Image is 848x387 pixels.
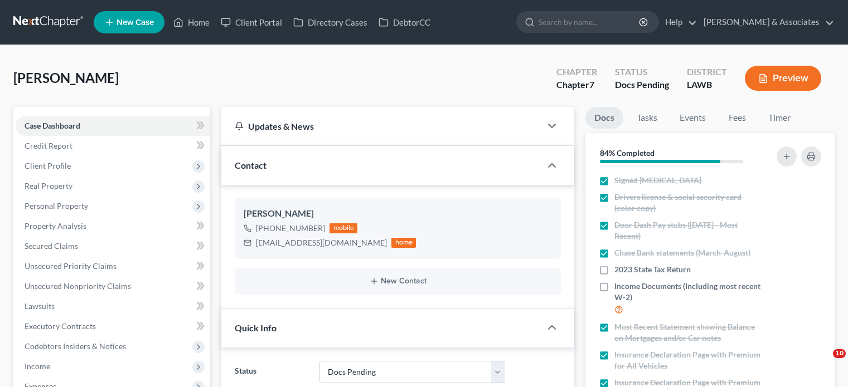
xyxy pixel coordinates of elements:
[745,66,821,91] button: Preview
[244,207,552,221] div: [PERSON_NAME]
[614,192,763,214] span: Drivers license & social security card (color copy)
[614,247,750,258] span: Chase Bank statements (March-August)
[16,316,210,336] a: Executory Contracts
[16,296,210,316] a: Lawsuits
[16,236,210,256] a: Secured Claims
[16,116,210,136] a: Case Dashboard
[833,349,846,358] span: 10
[16,256,210,276] a: Unsecured Priority Claims
[628,107,666,129] a: Tasks
[13,70,119,86] span: [PERSON_NAME]
[614,349,763,371] span: Insurance Declaration Page with Premium for All Vehicles
[25,181,72,190] span: Real Property
[168,12,215,32] a: Home
[600,148,655,158] strong: 84% Completed
[256,237,387,248] div: [EMAIL_ADDRESS][DOMAIN_NAME]
[539,12,641,32] input: Search by name...
[614,175,701,186] span: Signed [MEDICAL_DATA]
[615,66,669,79] div: Status
[16,136,210,156] a: Credit Report
[25,141,72,150] span: Credit Report
[759,107,799,129] a: Timer
[229,361,313,383] label: Status
[810,349,837,376] iframe: Intercom live chat
[329,223,357,233] div: mobile
[215,12,288,32] a: Client Portal
[615,79,669,91] div: Docs Pending
[25,281,131,291] span: Unsecured Nonpriority Claims
[585,107,623,129] a: Docs
[25,361,50,371] span: Income
[589,79,594,90] span: 7
[25,321,96,331] span: Executory Contracts
[25,161,71,170] span: Client Profile
[25,301,55,311] span: Lawsuits
[288,12,373,32] a: Directory Cases
[687,66,727,79] div: District
[373,12,436,32] a: DebtorCC
[687,79,727,91] div: LAWB
[25,201,88,210] span: Personal Property
[25,121,80,130] span: Case Dashboard
[117,18,154,27] span: New Case
[556,79,597,91] div: Chapter
[556,66,597,79] div: Chapter
[235,160,266,170] span: Contact
[235,322,277,333] span: Quick Info
[256,223,325,234] div: [PHONE_NUMBER]
[16,276,210,296] a: Unsecured Nonpriority Claims
[25,241,78,251] span: Secured Claims
[614,321,763,344] span: Most Recent Statement showing Balance on Mortgages and/or Car notes
[25,261,117,271] span: Unsecured Priority Claims
[614,219,763,242] span: Door Dash Pay stubs ([DATE] - Most Recent)
[671,107,715,129] a: Events
[614,281,763,303] span: Income Documents (Including most recent W-2)
[25,221,86,231] span: Property Analysis
[660,12,697,32] a: Help
[16,216,210,236] a: Property Analysis
[614,264,691,275] span: 2023 State Tax Return
[235,120,527,132] div: Updates & News
[25,341,126,351] span: Codebtors Insiders & Notices
[244,277,552,286] button: New Contact
[391,238,416,248] div: home
[698,12,834,32] a: [PERSON_NAME] & Associates
[719,107,755,129] a: Fees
